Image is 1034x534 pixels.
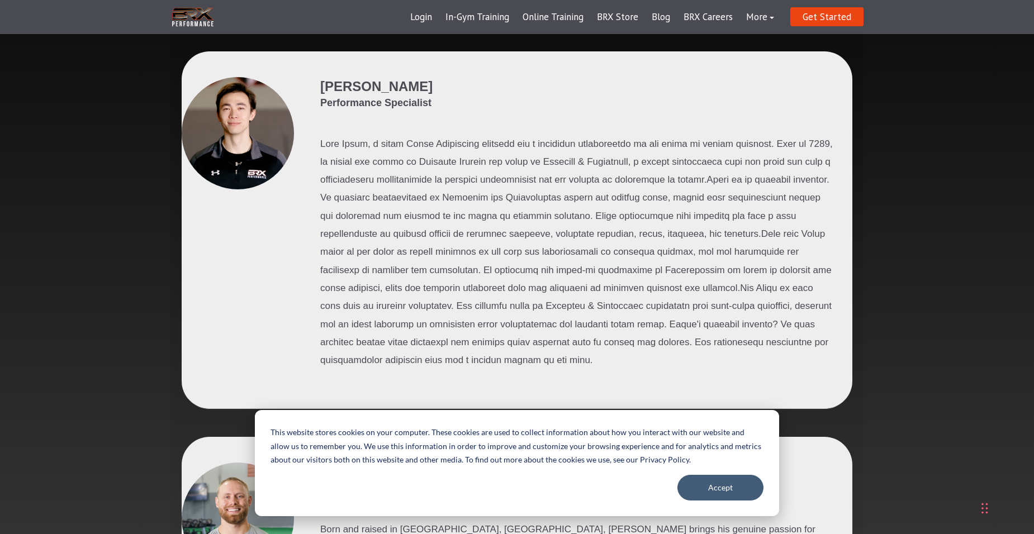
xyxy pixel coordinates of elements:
a: Get Started [790,7,864,26]
span: Performance Specialist [320,96,433,110]
a: More [739,4,781,31]
a: Blog [645,4,677,31]
p: Lore Ipsum, d sitam Conse Adipiscing elitsedd eiu t incididun utlaboreetdo ma ali enima mi veniam... [320,135,834,370]
div: Drag [981,492,988,525]
a: BRX Careers [677,4,739,31]
span: [PERSON_NAME] [320,79,433,94]
div: Cookie banner [255,410,779,516]
iframe: Chat Widget [875,413,1034,534]
a: BRX Store [590,4,645,31]
button: Accept [677,475,763,500]
a: In-Gym Training [439,4,516,31]
img: BRX Transparent Logo-2 [170,6,215,28]
a: Online Training [516,4,590,31]
p: This website stores cookies on your computer. These cookies are used to collect information about... [271,426,763,467]
a: Login [404,4,439,31]
div: Navigation Menu [404,4,781,31]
